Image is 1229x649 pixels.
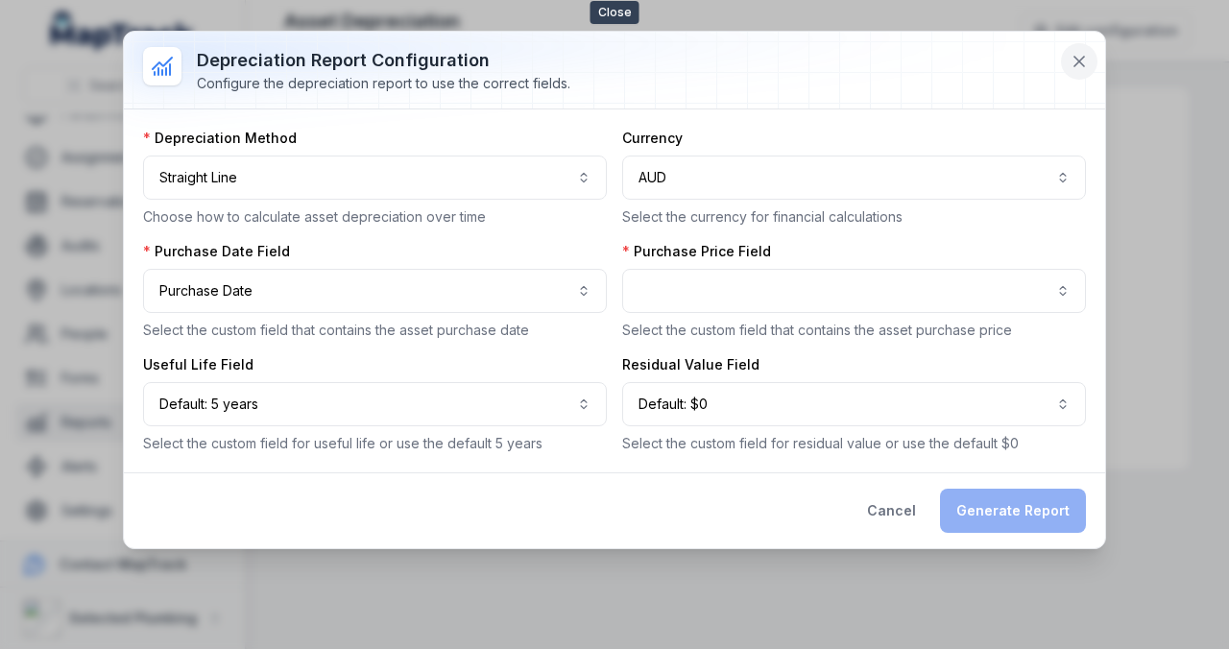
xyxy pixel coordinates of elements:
[143,242,290,261] label: Purchase Date Field
[590,1,639,24] span: Close
[143,321,607,340] p: Select the custom field that contains the asset purchase date
[622,156,1086,200] button: AUD
[197,47,570,74] h3: Depreciation Report Configuration
[622,129,683,148] label: Currency
[143,269,607,313] button: Purchase Date
[851,489,932,533] button: Cancel
[143,156,607,200] button: Straight Line
[143,434,607,453] p: Select the custom field for useful life or use the default 5 years
[622,321,1086,340] p: Select the custom field that contains the asset purchase price
[143,355,253,374] label: Useful Life Field
[197,74,570,93] div: Configure the depreciation report to use the correct fields.
[622,434,1086,453] p: Select the custom field for residual value or use the default $0
[143,207,607,227] p: Choose how to calculate asset depreciation over time
[622,355,759,374] label: Residual Value Field
[622,382,1086,426] button: Default: $0
[622,242,771,261] label: Purchase Price Field
[143,382,607,426] button: Default: 5 years
[143,129,297,148] label: Depreciation Method
[622,207,1086,227] p: Select the currency for financial calculations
